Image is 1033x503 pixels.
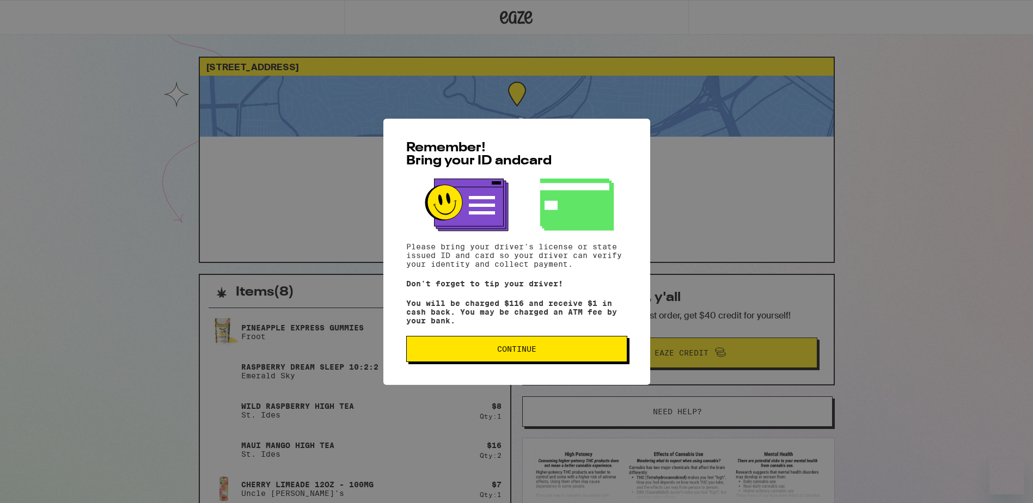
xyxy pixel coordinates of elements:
[406,336,627,362] button: Continue
[989,459,1024,494] iframe: Button to launch messaging window
[406,299,627,325] p: You will be charged $116 and receive $1 in cash back. You may be charged an ATM fee by your bank.
[406,279,627,288] p: Don't forget to tip your driver!
[497,345,536,353] span: Continue
[406,242,627,268] p: Please bring your driver's license or state issued ID and card so your driver can verify your ide...
[406,142,552,168] span: Remember! Bring your ID and card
